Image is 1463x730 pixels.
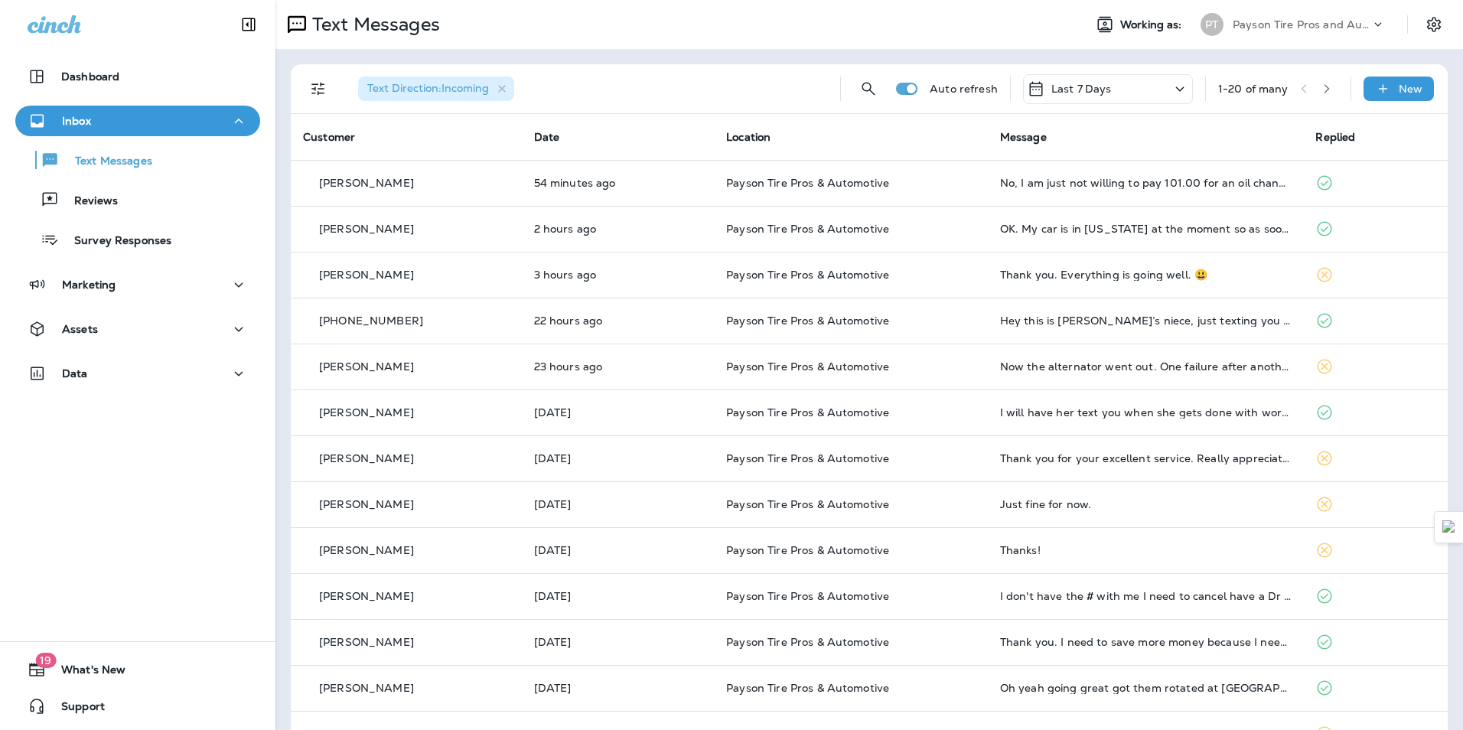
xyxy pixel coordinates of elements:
p: Reviews [59,194,118,209]
p: Text Messages [60,155,152,169]
p: [PERSON_NAME] [319,590,414,602]
button: 19What's New [15,654,260,685]
p: Inbox [62,115,91,127]
p: Payson Tire Pros and Automotive [1233,18,1370,31]
p: Data [62,367,88,380]
span: Payson Tire Pros & Automotive [726,406,889,419]
div: Oh yeah going great got them rotated at Subaru when I got my oil changed 2k miles ago I still nee... [1000,682,1292,694]
p: Aug 12, 2025 10:02 AM [534,452,702,464]
p: Text Messages [306,13,440,36]
p: [PHONE_NUMBER] [319,314,423,327]
p: [PERSON_NAME] [319,223,414,235]
p: Aug 13, 2025 12:36 PM [534,223,702,235]
button: Filters [303,73,334,104]
button: Reviews [15,184,260,216]
div: Thank you. I need to save more money because I need new tires on the front with balancing and a w... [1000,636,1292,648]
span: Payson Tire Pros & Automotive [726,635,889,649]
p: [PERSON_NAME] [319,498,414,510]
div: Thank you. Everything is going well. 😃 [1000,269,1292,281]
span: What's New [46,663,125,682]
span: 19 [35,653,56,668]
button: Search Messages [853,73,884,104]
button: Text Messages [15,144,260,176]
span: Payson Tire Pros & Automotive [726,497,889,511]
div: 1 - 20 of many [1218,83,1289,95]
p: [PERSON_NAME] [319,269,414,281]
p: Dashboard [61,70,119,83]
p: Aug 11, 2025 08:29 AM [534,590,702,602]
span: Payson Tire Pros & Automotive [726,314,889,328]
span: Payson Tire Pros & Automotive [726,543,889,557]
button: Data [15,358,260,389]
p: Survey Responses [59,234,171,249]
p: Aug 10, 2025 08:40 AM [534,636,702,648]
div: Hey this is Yolanda’s niece, just texting you about my air conditioning not coming out! Wondering... [1000,314,1292,327]
p: Aug 12, 2025 04:21 PM [534,314,702,327]
div: Now the alternator went out. One failure after another [1000,360,1292,373]
span: Payson Tire Pros & Automotive [726,222,889,236]
button: Collapse Sidebar [227,9,270,40]
span: Text Direction : Incoming [367,81,489,95]
p: Aug 9, 2025 08:18 AM [534,682,702,694]
img: Detect Auto [1442,520,1456,534]
p: [PERSON_NAME] [319,544,414,556]
button: Inbox [15,106,260,136]
p: [PERSON_NAME] [319,452,414,464]
span: Replied [1315,130,1355,144]
span: Payson Tire Pros & Automotive [726,681,889,695]
span: Payson Tire Pros & Automotive [726,589,889,603]
p: [PERSON_NAME] [319,360,414,373]
p: New [1399,83,1422,95]
p: Aug 13, 2025 01:46 PM [534,177,702,189]
div: OK. My car is in Nevada at the moment so as soon as I bring it home I will get with you. [1000,223,1292,235]
button: Dashboard [15,61,260,92]
p: Assets [62,323,98,335]
button: Marketing [15,269,260,300]
div: Thank you for your excellent service. Really appreciate the fast service and the follow-up. [1000,452,1292,464]
p: Marketing [62,279,116,291]
div: I will have her text you when she gets done with work, because I'm not sure what her schedule loo... [1000,406,1292,419]
div: Text Direction:Incoming [358,77,514,101]
p: Aug 13, 2025 11:29 AM [534,269,702,281]
div: No, I am just not willing to pay 101.00 for an oil change [1000,177,1292,189]
p: Aug 11, 2025 11:36 AM [534,544,702,556]
p: Last 7 Days [1051,83,1112,95]
div: I don't have the # with me I need to cancel have a Dr op in PHX [1000,590,1292,602]
p: Aug 12, 2025 08:47 AM [534,498,702,510]
span: Payson Tire Pros & Automotive [726,360,889,373]
p: [PERSON_NAME] [319,406,414,419]
p: [PERSON_NAME] [319,177,414,189]
span: Message [1000,130,1047,144]
span: Working as: [1120,18,1185,31]
span: Payson Tire Pros & Automotive [726,451,889,465]
span: Date [534,130,560,144]
div: Just fine for now. [1000,498,1292,510]
span: Location [726,130,771,144]
span: Support [46,700,105,719]
button: Settings [1420,11,1448,38]
p: Aug 12, 2025 10:35 AM [534,406,702,419]
span: Payson Tire Pros & Automotive [726,268,889,282]
span: Customer [303,130,355,144]
span: Payson Tire Pros & Automotive [726,176,889,190]
button: Support [15,691,260,722]
p: Auto refresh [930,83,998,95]
p: Aug 12, 2025 03:17 PM [534,360,702,373]
div: PT [1201,13,1224,36]
p: [PERSON_NAME] [319,636,414,648]
button: Survey Responses [15,223,260,256]
button: Assets [15,314,260,344]
p: [PERSON_NAME] [319,682,414,694]
div: Thanks! [1000,544,1292,556]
